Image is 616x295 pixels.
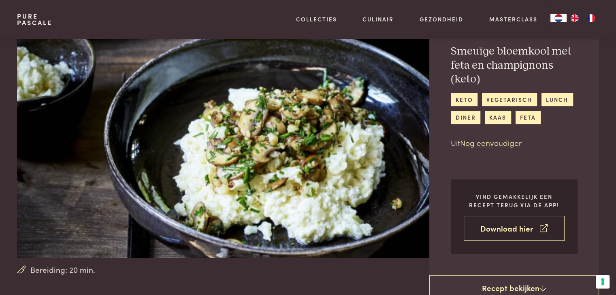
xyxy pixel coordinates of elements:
a: Masterclass [489,15,537,23]
a: diner [451,111,480,124]
ul: Language list [567,14,599,22]
a: FR [583,14,599,22]
a: keto [451,93,477,106]
a: Nog eenvoudiger [460,137,522,148]
a: PurePascale [17,13,52,26]
a: Collecties [296,15,337,23]
div: Language [550,14,567,22]
a: NL [550,14,567,22]
a: feta [516,111,541,124]
aside: Language selected: Nederlands [550,14,599,22]
a: kaas [485,111,511,124]
a: EN [567,14,583,22]
p: Uit [451,137,578,149]
a: Gezondheid [420,15,463,23]
a: Culinair [362,15,394,23]
a: Download hier [464,216,565,241]
a: lunch [541,93,573,106]
h2: Smeuïge bloemkool met feta en champignons (keto) [451,44,578,86]
p: Vind gemakkelijk een recept terug via de app! [464,192,565,209]
span: Bereiding: 20 min. [30,264,95,276]
a: vegetarisch [482,93,537,106]
button: Uw voorkeuren voor toestemming voor trackingtechnologieën [596,275,610,289]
